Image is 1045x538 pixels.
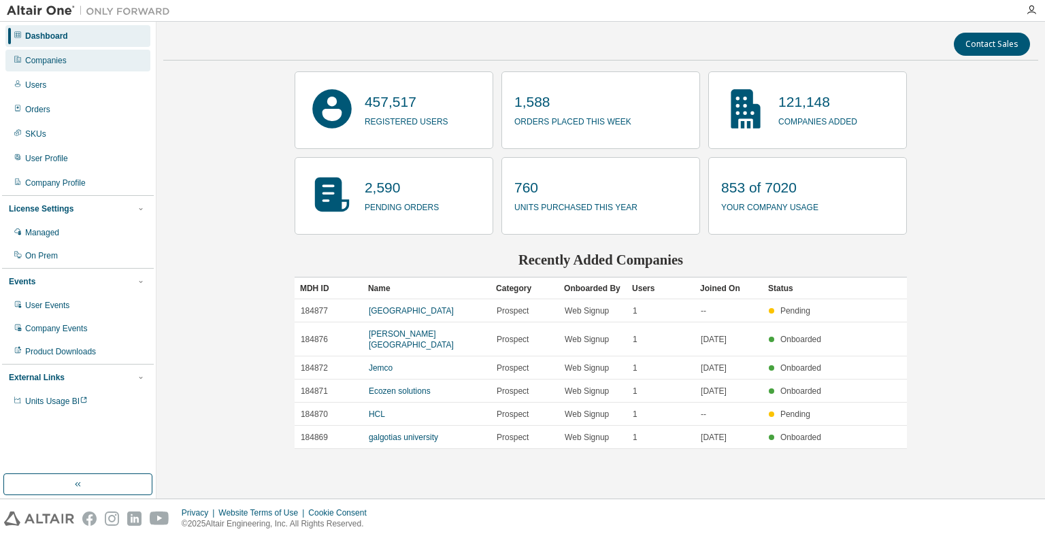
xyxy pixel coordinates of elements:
[633,386,637,397] span: 1
[25,227,59,238] div: Managed
[301,432,328,443] span: 184869
[701,386,727,397] span: [DATE]
[497,409,529,420] span: Prospect
[514,198,637,214] p: units purchased this year
[565,386,609,397] span: Web Signup
[780,433,821,442] span: Onboarded
[564,278,621,299] div: Onboarded By
[780,363,821,373] span: Onboarded
[565,334,609,345] span: Web Signup
[369,363,393,373] a: Jemco
[514,178,637,198] p: 760
[25,250,58,261] div: On Prem
[25,300,69,311] div: User Events
[701,305,706,316] span: --
[369,386,431,396] a: Ecozen solutions
[369,329,454,350] a: [PERSON_NAME][GEOGRAPHIC_DATA]
[701,334,727,345] span: [DATE]
[301,409,328,420] span: 184870
[182,507,218,518] div: Privacy
[780,386,821,396] span: Onboarded
[633,334,637,345] span: 1
[9,203,73,214] div: License Settings
[365,112,448,128] p: registered users
[82,511,97,526] img: facebook.svg
[369,409,385,419] a: HCL
[497,334,529,345] span: Prospect
[308,507,374,518] div: Cookie Consent
[701,432,727,443] span: [DATE]
[632,278,689,299] div: Users
[954,33,1030,56] button: Contact Sales
[497,386,529,397] span: Prospect
[565,409,609,420] span: Web Signup
[497,363,529,373] span: Prospect
[565,305,609,316] span: Web Signup
[701,409,706,420] span: --
[25,346,96,357] div: Product Downloads
[9,276,35,287] div: Events
[721,178,818,198] p: 853 of 7020
[25,129,46,139] div: SKUs
[496,278,553,299] div: Category
[150,511,169,526] img: youtube.svg
[301,334,328,345] span: 184876
[365,198,439,214] p: pending orders
[365,92,448,112] p: 457,517
[25,323,87,334] div: Company Events
[768,278,825,299] div: Status
[25,178,86,188] div: Company Profile
[721,198,818,214] p: your company usage
[565,363,609,373] span: Web Signup
[25,397,88,406] span: Units Usage BI
[780,306,810,316] span: Pending
[633,363,637,373] span: 1
[25,31,68,41] div: Dashboard
[633,305,637,316] span: 1
[25,153,68,164] div: User Profile
[369,433,438,442] a: galgotias university
[127,511,142,526] img: linkedin.svg
[182,518,375,530] p: © 2025 Altair Engineering, Inc. All Rights Reserved.
[365,178,439,198] p: 2,590
[301,386,328,397] span: 184871
[514,92,631,112] p: 1,588
[633,432,637,443] span: 1
[497,432,529,443] span: Prospect
[301,363,328,373] span: 184872
[7,4,177,18] img: Altair One
[4,511,74,526] img: altair_logo.svg
[780,335,821,344] span: Onboarded
[701,363,727,373] span: [DATE]
[700,278,757,299] div: Joined On
[105,511,119,526] img: instagram.svg
[9,372,65,383] div: External Links
[25,55,67,66] div: Companies
[295,251,907,269] h2: Recently Added Companies
[301,305,328,316] span: 184877
[514,112,631,128] p: orders placed this week
[368,278,485,299] div: Name
[565,432,609,443] span: Web Signup
[780,409,810,419] span: Pending
[497,305,529,316] span: Prospect
[300,278,357,299] div: MDH ID
[778,112,857,128] p: companies added
[25,104,50,115] div: Orders
[633,409,637,420] span: 1
[778,92,857,112] p: 121,148
[218,507,308,518] div: Website Terms of Use
[25,80,46,90] div: Users
[369,306,454,316] a: [GEOGRAPHIC_DATA]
